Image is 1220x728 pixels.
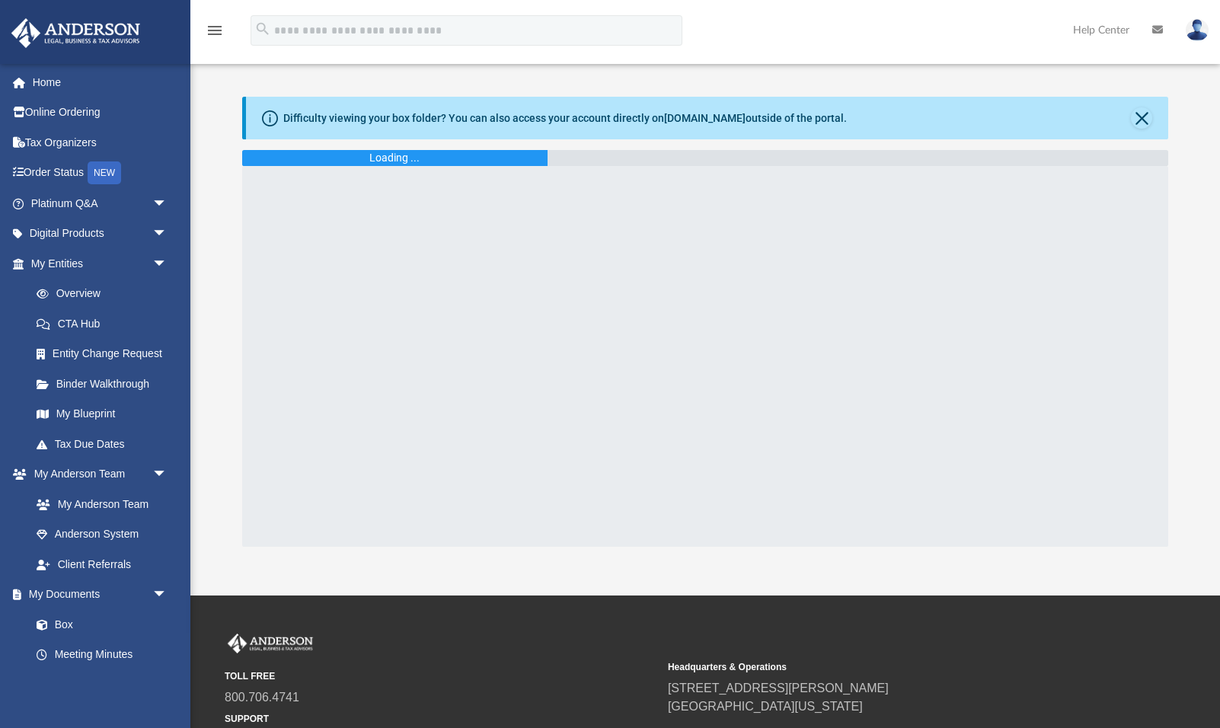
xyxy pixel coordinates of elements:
img: Anderson Advisors Platinum Portal [7,18,145,48]
a: Digital Productsarrow_drop_down [11,219,190,249]
img: User Pic [1186,19,1209,41]
div: NEW [88,161,121,184]
a: Order StatusNEW [11,158,190,189]
a: Meeting Minutes [21,640,183,670]
span: arrow_drop_down [152,459,183,490]
a: Binder Walkthrough [21,369,190,399]
small: Headquarters & Operations [668,660,1100,674]
a: Tax Organizers [11,127,190,158]
span: arrow_drop_down [152,188,183,219]
a: Entity Change Request [21,339,190,369]
a: Forms Library [21,669,175,700]
a: Online Ordering [11,97,190,128]
a: 800.706.4741 [225,691,299,704]
span: arrow_drop_down [152,580,183,611]
a: Home [11,67,190,97]
a: My Anderson Team [21,489,175,519]
small: TOLL FREE [225,669,657,683]
a: Platinum Q&Aarrow_drop_down [11,188,190,219]
a: My Entitiesarrow_drop_down [11,248,190,279]
a: [GEOGRAPHIC_DATA][US_STATE] [668,700,863,713]
small: SUPPORT [225,712,657,726]
span: arrow_drop_down [152,248,183,279]
a: Anderson System [21,519,183,550]
a: CTA Hub [21,308,190,339]
a: My Anderson Teamarrow_drop_down [11,459,183,490]
a: Box [21,609,175,640]
a: [DOMAIN_NAME] [664,112,746,124]
a: [STREET_ADDRESS][PERSON_NAME] [668,682,889,694]
i: search [254,21,271,37]
i: menu [206,21,224,40]
span: arrow_drop_down [152,219,183,250]
img: Anderson Advisors Platinum Portal [225,634,316,653]
a: Tax Due Dates [21,429,190,459]
button: Close [1131,107,1152,129]
div: Difficulty viewing your box folder? You can also access your account directly on outside of the p... [283,110,847,126]
div: Loading ... [369,150,420,166]
a: menu [206,29,224,40]
a: My Documentsarrow_drop_down [11,580,183,610]
a: My Blueprint [21,399,183,429]
a: Client Referrals [21,549,183,580]
a: Overview [21,279,190,309]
